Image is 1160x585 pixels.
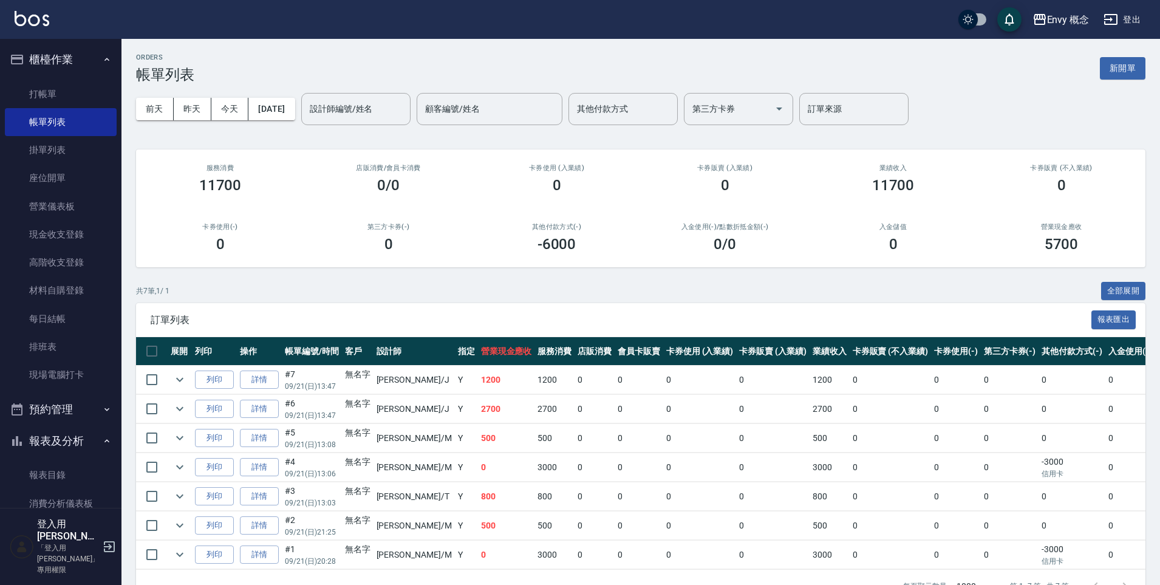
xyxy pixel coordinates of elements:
[1047,12,1090,27] div: Envy 概念
[478,337,535,366] th: 營業現金應收
[377,177,400,194] h3: 0/0
[1091,313,1136,325] a: 報表匯出
[575,366,615,394] td: 0
[374,366,455,394] td: [PERSON_NAME] /J
[455,366,478,394] td: Y
[615,337,663,366] th: 會員卡販賣
[37,542,99,575] p: 「登入用[PERSON_NAME]」專用權限
[714,236,736,253] h3: 0 /0
[5,136,117,164] a: 掛單列表
[931,482,981,511] td: 0
[5,164,117,192] a: 座位開單
[374,482,455,511] td: [PERSON_NAME] /T
[195,371,234,389] button: 列印
[455,424,478,453] td: Y
[1028,7,1094,32] button: Envy 概念
[478,424,535,453] td: 500
[478,366,535,394] td: 1200
[1039,395,1105,423] td: 0
[575,453,615,482] td: 0
[1105,541,1155,569] td: 0
[248,98,295,120] button: [DATE]
[342,337,374,366] th: 客戶
[736,424,810,453] td: 0
[5,461,117,489] a: 報表目錄
[345,514,370,527] div: 無名字
[374,511,455,540] td: [PERSON_NAME] /M
[1039,541,1105,569] td: -3000
[575,395,615,423] td: 0
[553,177,561,194] h3: 0
[10,535,34,559] img: Person
[534,424,575,453] td: 500
[285,439,339,450] p: 09/21 (日) 13:08
[1042,468,1102,479] p: 信用卡
[5,221,117,248] a: 現金收支登錄
[663,482,737,511] td: 0
[319,223,458,231] h2: 第三方卡券(-)
[5,276,117,304] a: 材料自購登錄
[285,468,339,479] p: 09/21 (日) 13:06
[285,381,339,392] p: 09/21 (日) 13:47
[5,490,117,518] a: 消費分析儀表板
[384,236,393,253] h3: 0
[195,516,234,535] button: 列印
[455,482,478,511] td: Y
[285,410,339,421] p: 09/21 (日) 13:47
[282,395,342,423] td: #6
[240,371,279,389] a: 詳情
[1039,511,1105,540] td: 0
[736,395,810,423] td: 0
[981,424,1039,453] td: 0
[1057,177,1066,194] h3: 0
[1039,424,1105,453] td: 0
[534,366,575,394] td: 1200
[285,498,339,508] p: 09/21 (日) 13:03
[981,395,1039,423] td: 0
[455,395,478,423] td: Y
[282,337,342,366] th: 帳單編號/時間
[575,337,615,366] th: 店販消費
[374,453,455,482] td: [PERSON_NAME] /M
[981,511,1039,540] td: 0
[655,164,794,172] h2: 卡券販賣 (入業績)
[575,541,615,569] td: 0
[374,395,455,423] td: [PERSON_NAME] /J
[810,337,850,366] th: 業績收入
[931,541,981,569] td: 0
[282,482,342,511] td: #3
[872,177,915,194] h3: 11700
[195,546,234,564] button: 列印
[374,541,455,569] td: [PERSON_NAME] /M
[192,337,237,366] th: 列印
[171,371,189,389] button: expand row
[478,395,535,423] td: 2700
[615,482,663,511] td: 0
[981,337,1039,366] th: 第三方卡券(-)
[850,453,931,482] td: 0
[374,337,455,366] th: 設計師
[455,337,478,366] th: 指定
[575,482,615,511] td: 0
[1101,282,1146,301] button: 全部展開
[931,424,981,453] td: 0
[171,429,189,447] button: expand row
[374,424,455,453] td: [PERSON_NAME] /M
[736,337,810,366] th: 卡券販賣 (入業績)
[736,482,810,511] td: 0
[615,453,663,482] td: 0
[889,236,898,253] h3: 0
[1039,482,1105,511] td: 0
[981,366,1039,394] td: 0
[5,305,117,333] a: 每日結帳
[769,99,789,118] button: Open
[810,541,850,569] td: 3000
[736,453,810,482] td: 0
[1100,57,1145,80] button: 新開單
[992,223,1131,231] h2: 營業現金應收
[575,424,615,453] td: 0
[171,546,189,564] button: expand row
[850,366,931,394] td: 0
[136,98,174,120] button: 前天
[319,164,458,172] h2: 店販消費 /會員卡消費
